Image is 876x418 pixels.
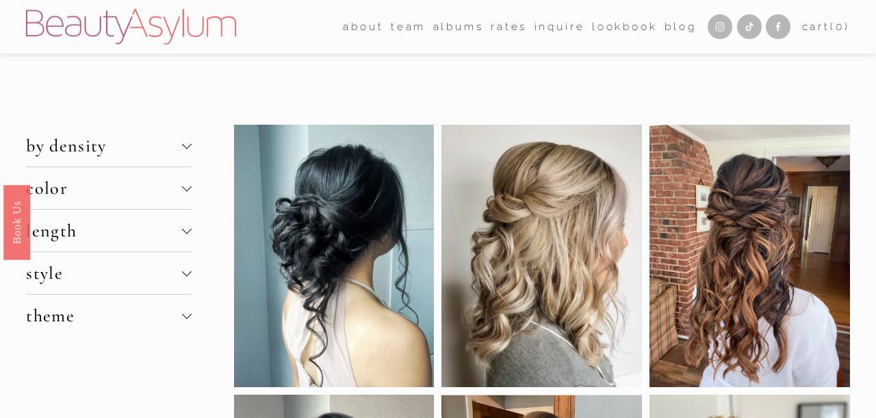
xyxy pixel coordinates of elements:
[491,16,527,37] a: Rates
[26,167,192,209] button: color
[343,16,383,37] a: folder dropdown
[391,16,426,37] a: folder dropdown
[737,14,762,39] a: TikTok
[708,14,732,39] a: Instagram
[766,14,790,39] a: Facebook
[592,16,658,37] a: Lookbook
[26,135,182,156] span: by density
[836,20,845,33] span: 0
[391,17,426,36] span: team
[802,17,850,36] a: 0 items in cart
[26,177,182,199] span: color
[26,9,236,45] img: Beauty Asylum | Bridal Hair &amp; Makeup Charlotte &amp; Atlanta
[26,210,192,251] button: length
[26,262,182,284] span: style
[26,252,192,294] button: style
[26,305,182,326] span: theme
[26,125,192,167] button: by density
[665,16,696,37] a: Blog
[534,16,585,37] a: Inquire
[433,16,484,37] a: albums
[26,220,182,241] span: length
[26,295,192,336] button: theme
[3,185,30,260] a: Book Us
[830,20,850,33] span: ( )
[343,17,383,36] span: about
